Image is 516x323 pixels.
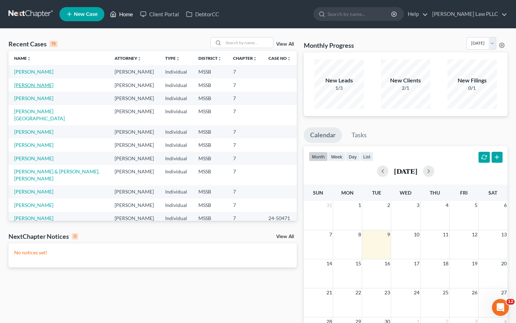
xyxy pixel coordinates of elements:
td: [PERSON_NAME] [109,105,160,125]
span: 23 [384,288,391,297]
div: Thanks [PERSON_NAME]. I'll keep you updated [6,204,116,226]
i: unfold_more [176,57,180,61]
div: Emma says… [6,13,136,62]
td: Individual [160,105,193,125]
a: Help [404,8,428,21]
input: Search by name... [327,7,392,21]
td: Individual [160,125,193,138]
a: View All [276,234,294,239]
a: View All [276,42,294,47]
td: Individual [160,92,193,105]
span: 12 [506,299,515,305]
button: Upload attachment [34,232,39,237]
span: 11 [442,230,449,239]
div: Hi [PERSON_NAME]! Thanks for your patience. Could you please try pulling a credit report again? I... [11,18,110,52]
td: Individual [160,65,193,78]
i: unfold_more [253,57,257,61]
span: 19 [471,259,478,268]
button: Gif picker [22,232,28,237]
td: Individual [160,185,193,198]
span: Thu [430,190,440,196]
span: 20 [500,259,508,268]
button: list [360,152,373,161]
a: [PERSON_NAME][GEOGRAPHIC_DATA] [14,108,65,121]
td: 7 [227,92,263,105]
span: 9 [387,230,391,239]
div: Still same error on it. I have logged out and logged in. [25,62,136,85]
div: Yes that is correct on that card. [53,187,130,194]
td: 7 [227,65,263,78]
a: Chapterunfold_more [233,56,257,61]
h3: Monthly Progress [304,41,354,50]
td: Individual [160,198,193,212]
span: Fri [460,190,468,196]
td: [PERSON_NAME] [109,92,160,105]
td: MSSB [193,212,227,225]
a: Home [106,8,137,21]
td: [PERSON_NAME] [109,152,160,165]
td: 7 [227,185,263,198]
a: [PERSON_NAME] [14,189,53,195]
p: The team can also help [34,9,88,16]
textarea: Message… [6,217,135,229]
div: Emma says… [6,204,136,227]
div: NextChapter Notices [8,232,78,241]
td: 7 [227,165,263,185]
a: Districtunfold_more [198,56,222,61]
div: Emma says… [6,90,136,120]
span: 27 [500,288,508,297]
td: 24-50471 [263,212,297,225]
td: Individual [160,138,193,151]
td: Individual [160,212,193,225]
span: 21 [326,288,333,297]
div: Emma says… [6,120,136,183]
div: 15 [50,41,58,47]
a: [PERSON_NAME] [14,69,53,75]
a: DebtorCC [182,8,222,21]
td: 7 [227,105,263,125]
span: Sat [488,190,497,196]
a: [PERSON_NAME] [14,82,53,88]
span: Wed [400,190,411,196]
input: Search by name... [224,38,273,48]
div: Hi [PERSON_NAME]! Thanks for your patience. Could you please try pulling a credit report again? I... [6,13,116,57]
div: Ryan says… [6,183,136,204]
div: Ryan says… [6,62,136,90]
div: I'm speaking with [PERSON_NAME] again regarding the message you keep getting. Can you confirm tha... [6,120,116,177]
button: month [309,152,328,161]
i: unfold_more [27,57,31,61]
a: Tasks [345,127,373,143]
span: 24 [413,288,420,297]
span: 5 [474,201,478,209]
a: Nameunfold_more [14,56,31,61]
a: [PERSON_NAME] & [PERSON_NAME], [PERSON_NAME] [14,168,99,181]
div: Thanks for letting me know [PERSON_NAME]. Apologies for the frustration here [6,90,116,120]
h2: [DATE] [394,167,417,175]
h1: Operator [34,4,59,9]
a: [PERSON_NAME] Law PLLC [429,8,507,21]
td: Individual [160,165,193,185]
td: MSSB [193,105,227,125]
td: [PERSON_NAME] [109,198,160,212]
span: New Case [74,12,98,17]
span: 4 [445,201,449,209]
span: 14 [326,259,333,268]
span: 10 [413,230,420,239]
span: 16 [384,259,391,268]
td: Individual [160,79,193,92]
i: unfold_more [137,57,141,61]
div: Yes that is correct on that card. [47,183,136,198]
div: Close [124,3,137,16]
td: 7 [227,79,263,92]
span: 25 [442,288,449,297]
a: [PERSON_NAME] [14,95,53,101]
td: [PERSON_NAME] [109,212,160,225]
td: MSSB [193,79,227,92]
span: Sun [313,190,323,196]
a: Client Portal [137,8,182,21]
div: 0/1 [447,85,497,92]
a: [PERSON_NAME] [14,129,53,135]
a: [PERSON_NAME] [14,202,53,208]
span: 12 [471,230,478,239]
iframe: Intercom live chat [492,299,509,316]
